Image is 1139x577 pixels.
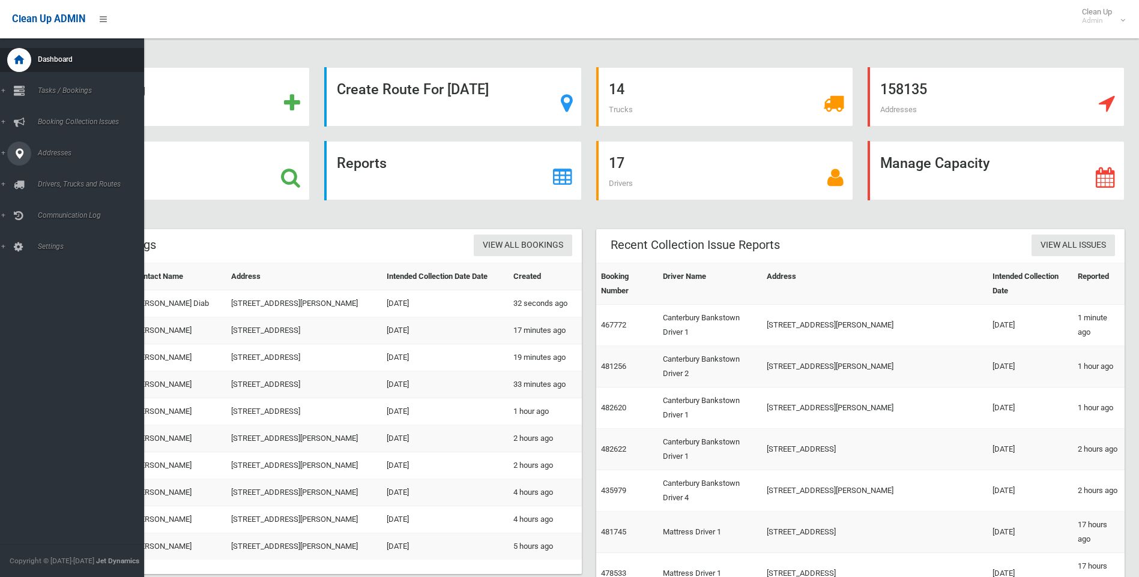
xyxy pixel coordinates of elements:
[96,557,139,565] strong: Jet Dynamics
[34,211,153,220] span: Communication Log
[129,317,226,344] td: [PERSON_NAME]
[658,387,762,429] td: Canterbury Bankstown Driver 1
[601,320,626,329] a: 467772
[509,506,581,533] td: 4 hours ago
[226,533,382,560] td: [STREET_ADDRESS][PERSON_NAME]
[509,398,581,425] td: 1 hour ago
[226,425,382,452] td: [STREET_ADDRESS][PERSON_NAME]
[53,67,310,127] a: Add Booking
[509,344,581,371] td: 19 minutes ago
[596,141,853,200] a: 17 Drivers
[1082,16,1112,25] small: Admin
[658,263,762,305] th: Driver Name
[382,290,509,317] td: [DATE]
[34,55,153,64] span: Dashboard
[382,344,509,371] td: [DATE]
[129,263,226,290] th: Contact Name
[762,263,987,305] th: Address
[601,403,626,412] a: 482620
[226,506,382,533] td: [STREET_ADDRESS][PERSON_NAME]
[609,179,633,188] span: Drivers
[609,81,624,98] strong: 14
[337,81,489,98] strong: Create Route For [DATE]
[509,425,581,452] td: 2 hours ago
[1073,263,1125,305] th: Reported
[658,512,762,553] td: Mattress Driver 1
[509,452,581,479] td: 2 hours ago
[226,263,382,290] th: Address
[762,470,987,512] td: [STREET_ADDRESS][PERSON_NAME]
[34,242,153,251] span: Settings
[474,235,572,257] a: View All Bookings
[226,452,382,479] td: [STREET_ADDRESS][PERSON_NAME]
[988,387,1074,429] td: [DATE]
[509,533,581,560] td: 5 hours ago
[1076,7,1124,25] span: Clean Up
[10,557,94,565] span: Copyright © [DATE]-[DATE]
[1073,512,1125,553] td: 17 hours ago
[1073,429,1125,470] td: 2 hours ago
[226,317,382,344] td: [STREET_ADDRESS]
[1073,346,1125,387] td: 1 hour ago
[53,141,310,200] a: Search
[12,13,85,25] span: Clean Up ADMIN
[509,263,581,290] th: Created
[324,67,581,127] a: Create Route For [DATE]
[382,425,509,452] td: [DATE]
[34,180,153,188] span: Drivers, Trucks and Routes
[868,141,1125,200] a: Manage Capacity
[1073,470,1125,512] td: 2 hours ago
[382,479,509,506] td: [DATE]
[34,149,153,157] span: Addresses
[129,371,226,398] td: [PERSON_NAME]
[658,305,762,346] td: Canterbury Bankstown Driver 1
[382,371,509,398] td: [DATE]
[129,344,226,371] td: [PERSON_NAME]
[509,290,581,317] td: 32 seconds ago
[596,233,794,257] header: Recent Collection Issue Reports
[509,479,581,506] td: 4 hours ago
[658,346,762,387] td: Canterbury Bankstown Driver 2
[129,506,226,533] td: [PERSON_NAME]
[988,346,1074,387] td: [DATE]
[1073,387,1125,429] td: 1 hour ago
[1073,305,1125,346] td: 1 minute ago
[382,506,509,533] td: [DATE]
[226,398,382,425] td: [STREET_ADDRESS]
[762,512,987,553] td: [STREET_ADDRESS]
[337,155,387,172] strong: Reports
[509,317,581,344] td: 17 minutes ago
[988,263,1074,305] th: Intended Collection Date
[34,118,153,126] span: Booking Collection Issues
[226,290,382,317] td: [STREET_ADDRESS][PERSON_NAME]
[226,479,382,506] td: [STREET_ADDRESS][PERSON_NAME]
[880,155,989,172] strong: Manage Capacity
[382,533,509,560] td: [DATE]
[880,81,927,98] strong: 158135
[129,533,226,560] td: [PERSON_NAME]
[129,452,226,479] td: [PERSON_NAME]
[129,290,226,317] td: [PERSON_NAME] Diab
[988,512,1074,553] td: [DATE]
[509,371,581,398] td: 33 minutes ago
[609,155,624,172] strong: 17
[601,527,626,536] a: 481745
[762,346,987,387] td: [STREET_ADDRESS][PERSON_NAME]
[226,344,382,371] td: [STREET_ADDRESS]
[1032,235,1115,257] a: View All Issues
[762,429,987,470] td: [STREET_ADDRESS]
[382,398,509,425] td: [DATE]
[129,425,226,452] td: [PERSON_NAME]
[880,105,917,114] span: Addresses
[988,305,1074,346] td: [DATE]
[382,452,509,479] td: [DATE]
[601,444,626,453] a: 482622
[596,263,659,305] th: Booking Number
[658,429,762,470] td: Canterbury Bankstown Driver 1
[324,141,581,200] a: Reports
[382,263,509,290] th: Intended Collection Date Date
[762,305,987,346] td: [STREET_ADDRESS][PERSON_NAME]
[129,479,226,506] td: [PERSON_NAME]
[596,67,853,127] a: 14 Trucks
[609,105,633,114] span: Trucks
